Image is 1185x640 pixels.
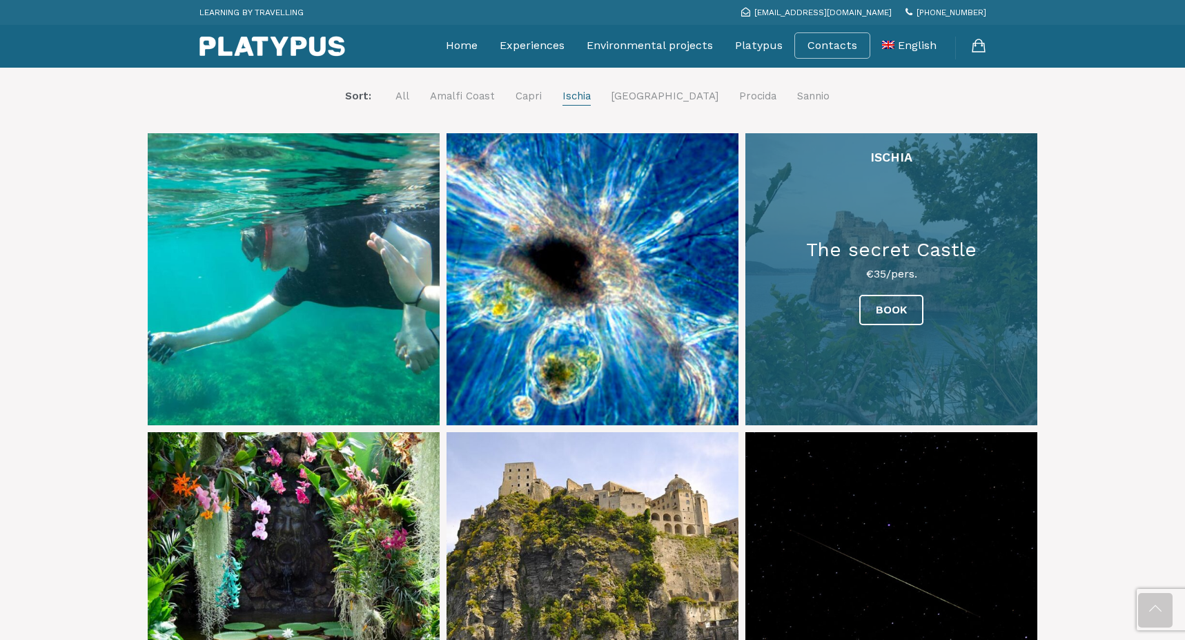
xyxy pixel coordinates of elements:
[199,36,345,57] img: Platypus
[917,8,986,17] span: [PHONE_NUMBER]
[516,88,542,105] a: Capri
[587,28,713,63] a: Environmental projects
[446,28,478,63] a: Home
[345,90,371,102] span: Sort:
[898,39,937,52] span: English
[611,88,718,105] a: [GEOGRAPHIC_DATA]
[882,28,937,63] a: English
[199,3,304,21] p: LEARNING BY TRAVELLING
[797,88,830,105] a: Sannio
[741,8,892,17] a: [EMAIL_ADDRESS][DOMAIN_NAME]
[562,88,591,106] a: Ischia
[754,8,892,17] span: [EMAIL_ADDRESS][DOMAIN_NAME]
[430,88,495,105] a: Amalfi Coast
[905,8,986,17] a: [PHONE_NUMBER]
[735,28,783,63] a: Platypus
[395,88,409,105] a: All
[807,39,857,52] a: Contacts
[739,88,776,105] a: Procida
[500,28,565,63] a: Experiences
